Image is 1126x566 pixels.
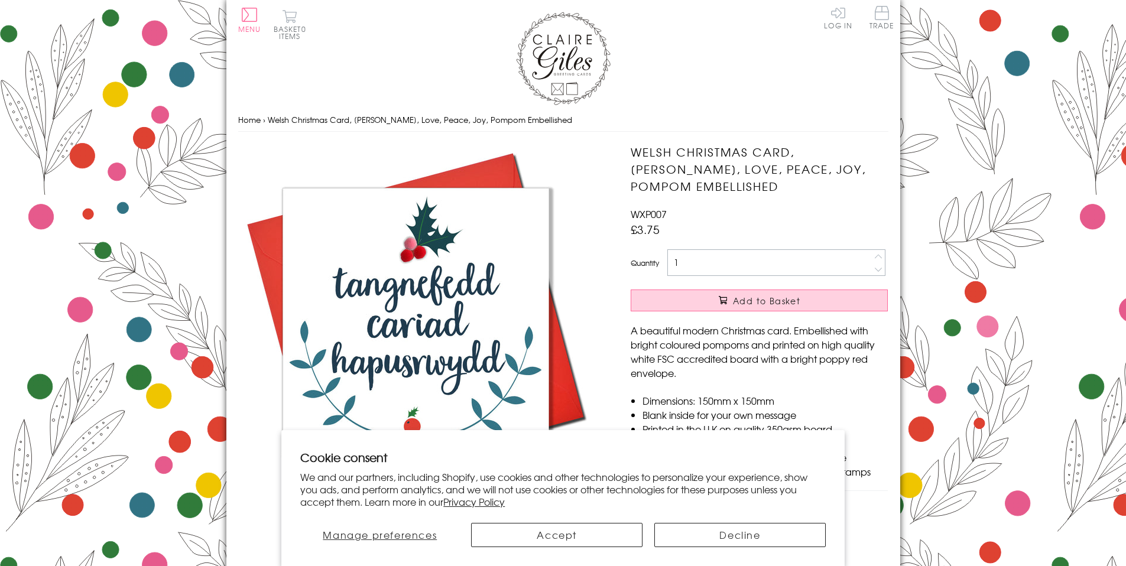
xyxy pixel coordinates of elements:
img: Welsh Christmas Card, Nadolig Llawen, Love, Peace, Joy, Pompom Embellished [238,144,593,498]
span: Manage preferences [323,528,437,542]
p: A beautiful modern Christmas card. Embellished with bright coloured pompoms and printed on high q... [631,323,888,380]
button: Manage preferences [300,523,459,547]
a: Privacy Policy [443,495,505,509]
a: Home [238,114,261,125]
nav: breadcrumbs [238,108,888,132]
li: Blank inside for your own message [642,408,888,422]
a: Trade [869,6,894,31]
button: Menu [238,8,261,32]
h1: Welsh Christmas Card, [PERSON_NAME], Love, Peace, Joy, Pompom Embellished [631,144,888,194]
img: Claire Giles Greetings Cards [516,12,611,105]
button: Add to Basket [631,289,888,311]
span: Trade [869,6,894,29]
span: Menu [238,24,261,34]
button: Accept [471,523,642,547]
span: › [263,114,265,125]
p: We and our partners, including Shopify, use cookies and other technologies to personalize your ex... [300,471,826,508]
button: Basket0 items [274,9,306,40]
span: Welsh Christmas Card, [PERSON_NAME], Love, Peace, Joy, Pompom Embellished [268,114,572,125]
li: Dimensions: 150mm x 150mm [642,393,888,408]
span: WXP007 [631,207,667,221]
span: Add to Basket [733,295,800,307]
button: Decline [654,523,826,547]
h2: Cookie consent [300,449,826,466]
li: Printed in the U.K on quality 350gsm board [642,422,888,436]
span: 0 items [279,24,306,41]
label: Quantity [631,258,659,268]
span: £3.75 [631,221,660,238]
a: Log In [824,6,852,29]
